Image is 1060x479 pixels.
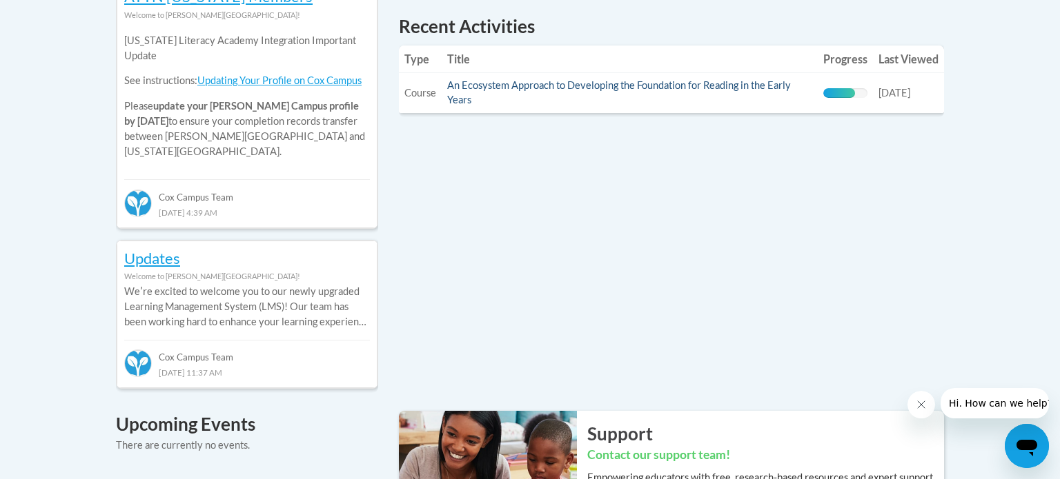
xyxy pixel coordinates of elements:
[124,340,370,365] div: Cox Campus Team
[197,74,362,86] a: Updating Your Profile on Cox Campus
[124,284,370,329] p: Weʹre excited to welcome you to our newly upgraded Learning Management System (LMS)! Our team has...
[124,349,152,377] img: Cox Campus Team
[8,10,112,21] span: Hi. How can we help?
[404,87,436,99] span: Course
[818,45,873,73] th: Progress
[124,33,370,63] p: [US_STATE] Literacy Academy Integration Important Update
[124,100,359,127] b: update your [PERSON_NAME] Campus profile by [DATE]
[879,87,910,99] span: [DATE]
[124,269,370,284] div: Welcome to [PERSON_NAME][GEOGRAPHIC_DATA]!
[873,45,944,73] th: Last Viewed
[124,190,152,217] img: Cox Campus Team
[399,45,442,73] th: Type
[1005,424,1049,468] iframe: Button to launch messaging window
[124,249,180,267] a: Updates
[124,73,370,88] p: See instructions:
[941,388,1049,418] iframe: Message from company
[124,365,370,380] div: [DATE] 11:37 AM
[399,14,944,39] h1: Recent Activities
[587,447,944,464] h3: Contact our support team!
[124,179,370,204] div: Cox Campus Team
[907,391,935,418] iframe: Close message
[116,411,378,438] h4: Upcoming Events
[823,88,855,98] div: Progress, %
[447,79,791,105] a: An Ecosystem Approach to Developing the Foundation for Reading in the Early Years
[587,421,944,446] h2: Support
[124,8,370,23] div: Welcome to [PERSON_NAME][GEOGRAPHIC_DATA]!
[116,439,250,451] span: There are currently no events.
[442,45,818,73] th: Title
[124,23,370,170] div: Please to ensure your completion records transfer between [PERSON_NAME][GEOGRAPHIC_DATA] and [US_...
[124,205,370,220] div: [DATE] 4:39 AM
